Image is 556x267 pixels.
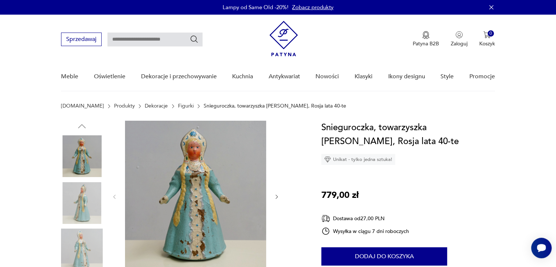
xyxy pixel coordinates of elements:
a: Zobacz produkty [292,4,333,11]
img: Ikona koszyka [483,31,491,38]
a: Figurki [178,103,194,109]
button: 0Koszyk [479,31,495,47]
p: Patyna B2B [413,40,439,47]
h1: Snieguroczka, towarzyszka [PERSON_NAME], Rosja lata 40-te [321,121,495,148]
a: Ikony designu [388,63,425,91]
button: Dodaj do koszyka [321,247,447,266]
a: Dekoracje [145,103,168,109]
div: Wysyłka w ciągu 7 dni roboczych [321,227,409,236]
img: Zdjęcie produktu Snieguroczka, towarzyszka Deda Moroza, Rosja lata 40-te [61,182,103,224]
img: Ikonka użytkownika [455,31,463,38]
a: Ikona medaluPatyna B2B [413,31,439,47]
a: Sprzedawaj [61,37,102,42]
a: Style [440,63,454,91]
a: Meble [61,63,78,91]
p: Lampy od Same Old -20%! [223,4,288,11]
p: Zaloguj [451,40,468,47]
img: Ikona dostawy [321,214,330,223]
button: Sprzedawaj [61,33,102,46]
div: Dostawa od 27,00 PLN [321,214,409,223]
p: Snieguroczka, towarzyszka [PERSON_NAME], Rosja lata 40-te [204,103,346,109]
a: Klasyki [355,63,372,91]
a: Oświetlenie [94,63,125,91]
div: Unikat - tylko jedna sztuka! [321,154,395,165]
img: Patyna - sklep z meblami i dekoracjami vintage [269,21,298,56]
a: Kuchnia [232,63,253,91]
button: Patyna B2B [413,31,439,47]
a: Antykwariat [269,63,300,91]
a: Nowości [315,63,339,91]
a: Promocje [469,63,495,91]
a: [DOMAIN_NAME] [61,103,104,109]
img: Ikona medalu [422,31,430,39]
button: Szukaj [190,35,198,44]
p: Koszyk [479,40,495,47]
a: Produkty [114,103,135,109]
button: Zaloguj [451,31,468,47]
img: Ikona diamentu [324,156,331,163]
a: Dekoracje i przechowywanie [141,63,216,91]
p: 779,00 zł [321,188,359,202]
iframe: Smartsupp widget button [531,238,552,258]
div: 0 [488,30,494,37]
img: Zdjęcie produktu Snieguroczka, towarzyszka Deda Moroza, Rosja lata 40-te [61,135,103,177]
